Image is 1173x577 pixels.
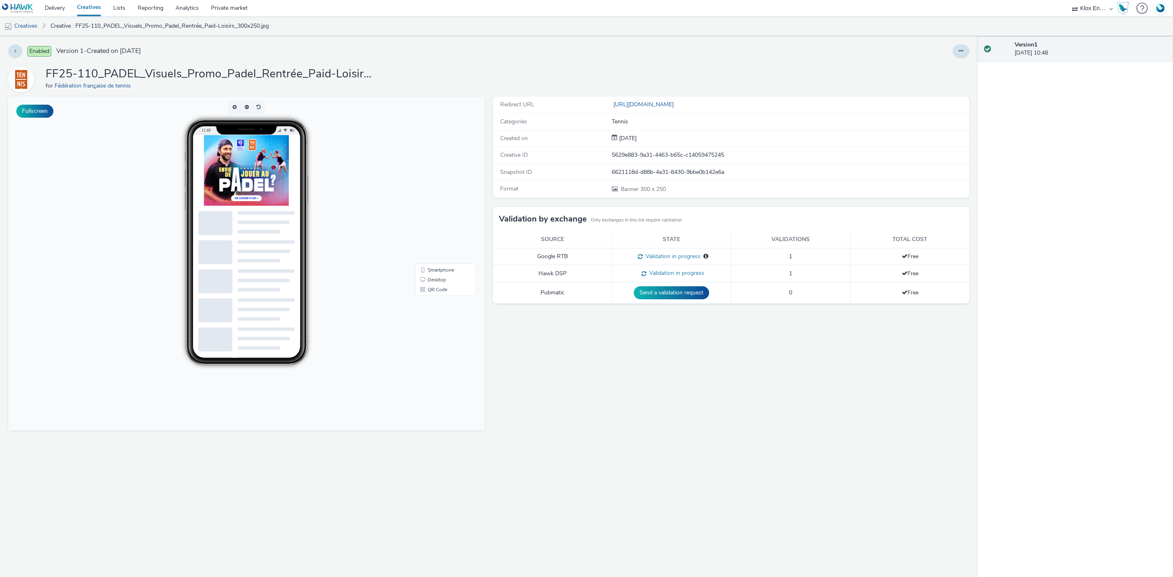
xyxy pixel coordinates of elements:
[612,231,731,248] th: State
[612,101,677,108] a: [URL][DOMAIN_NAME]
[46,82,55,90] span: for
[493,231,612,248] th: Source
[420,171,446,176] span: Smartphone
[612,151,969,159] div: 5629e883-9a31-4463-b65c-c14059475245
[4,22,12,31] img: mobile
[195,38,281,110] img: Advertisement preview
[643,252,701,260] span: Validation in progress
[2,3,33,13] img: undefined Logo
[1117,2,1129,15] img: Hawk Academy
[612,118,969,126] div: Tennis
[500,185,518,193] span: Format
[500,118,527,125] span: Categories
[902,252,918,260] span: Free
[1015,41,1037,48] strong: Version 1
[55,82,134,90] a: Fédération française de tennis
[56,46,141,56] span: Version 1 - Created on [DATE]
[1015,41,1166,57] div: [DATE] 10:48
[850,231,970,248] th: Total cost
[902,289,918,296] span: Free
[500,134,528,142] span: Created on
[27,46,51,57] span: Enabled
[493,248,612,265] td: Google RTB
[8,75,37,83] a: Fédération française de tennis
[409,169,466,178] li: Smartphone
[493,265,612,282] td: Hawk DSP
[789,252,792,260] span: 1
[789,270,792,277] span: 1
[621,185,640,193] span: Banner
[9,68,33,91] img: Fédération française de tennis
[493,282,612,304] td: Pubmatic
[420,181,438,186] span: Desktop
[500,168,532,176] span: Snapshot ID
[500,101,534,108] span: Redirect URL
[420,191,439,195] span: QR Code
[193,31,202,36] span: 11:48
[409,188,466,198] li: QR Code
[409,178,466,188] li: Desktop
[646,269,704,277] span: Validation in progress
[612,168,969,176] div: 6621118d-d88b-4a31-8430-9bbe0b142e6a
[731,231,850,248] th: Validations
[591,217,682,224] small: Only exchanges in this list require validation
[500,151,528,159] span: Creative ID
[617,134,637,143] div: Creation 11 September 2025, 10:48
[499,213,587,225] h3: Validation by exchange
[617,134,637,142] span: [DATE]
[16,105,53,118] button: Fullscreen
[1117,2,1132,15] a: Hawk Academy
[789,289,792,296] span: 0
[620,185,666,193] span: 300 x 250
[1154,2,1166,14] img: Account FR
[634,286,709,299] button: Send a validation request
[902,270,918,277] span: Free
[46,16,273,36] a: Creative : FF25-110_PADEL_Visuels_Promo_Padel_Rentrée_Paid-Loisirs_300x250.jpg
[46,66,371,82] h1: FF25-110_PADEL_Visuels_Promo_Padel_Rentrée_Paid-Loisirs_300x250.jpg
